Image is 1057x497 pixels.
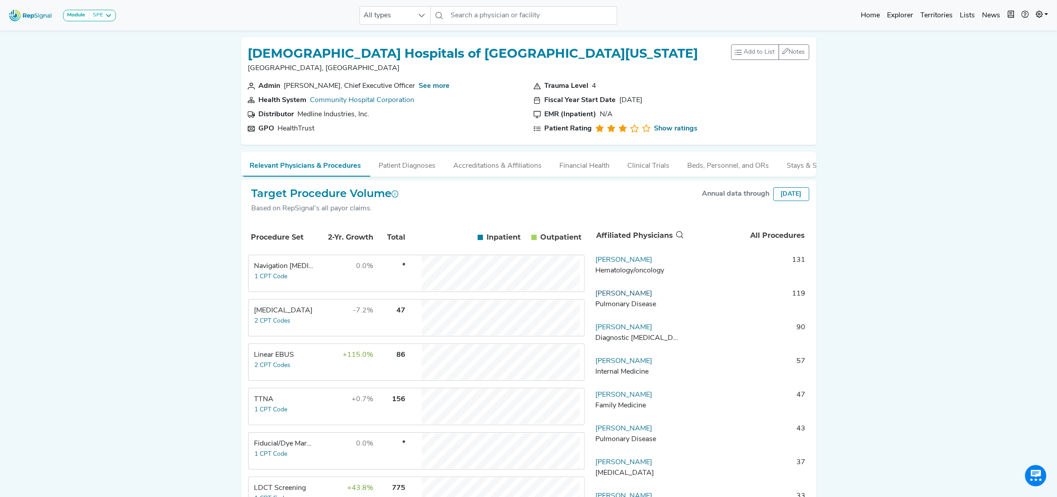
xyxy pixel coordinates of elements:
div: [DATE] [620,95,643,106]
th: Procedure Set [250,222,317,252]
td: 47 [685,390,809,416]
a: [PERSON_NAME] [595,324,652,331]
div: Health System [259,95,307,106]
span: +115.0% [343,351,374,359]
div: Hematology/oncology [595,265,681,276]
span: 86 [397,351,406,359]
div: Navigation Bronchoscopy [254,261,315,272]
button: Clinical Trials [619,152,679,176]
div: Annual data through [702,189,770,199]
div: LDCT Screening [254,483,315,493]
span: 0.0% [356,263,374,270]
td: 90 [685,322,809,349]
a: [PERSON_NAME] [595,459,652,466]
div: Fiscal Year Start Date [545,95,616,106]
button: 2 CPT Codes [254,360,291,371]
button: 1 CPT Code [254,449,288,459]
div: Transbronchial Biopsy [254,305,315,316]
a: Home [857,7,883,24]
button: Intel Book [1004,7,1018,24]
a: [PERSON_NAME] [595,358,652,365]
td: 43 [685,423,809,450]
div: 4 [592,81,597,91]
td: 131 [685,255,809,281]
div: Trauma Level [545,81,589,91]
div: Distributor [259,109,294,120]
button: Financial Health [551,152,619,176]
button: Beds, Personnel, and ORs [679,152,778,176]
button: Stays & Services [778,152,848,176]
td: 57 [685,356,809,383]
th: 2-Yr. Growth [317,222,375,252]
a: [PERSON_NAME] [595,256,652,264]
input: Search a physician or facility [447,6,617,25]
div: Diagnostic Radiology [595,333,681,343]
button: Relevant Physicians & Procedures [241,152,370,177]
button: 2 CPT Codes [254,316,291,326]
span: +43.8% [348,485,374,492]
div: EMR (Inpatient) [545,109,597,120]
span: 775 [392,485,406,492]
div: Justin Doss, Chief Executive Officer [284,81,416,91]
a: Community Hospital Corporation [310,97,415,104]
div: Radiation Oncology [595,468,681,478]
div: [PERSON_NAME], Chief Executive Officer [284,81,416,91]
button: 1 CPT Code [254,272,288,282]
a: [PERSON_NAME] [595,391,652,398]
div: N/A [600,109,613,120]
button: Patient Diagnoses [370,152,445,176]
button: Notes [779,44,809,60]
span: All types [360,7,413,24]
h2: Target Procedure Volume [252,187,399,200]
div: SPE [89,12,103,19]
div: Community Hospital Corporation [310,95,415,106]
div: Fiducial/Dye Marking [254,438,315,449]
span: Inpatient [487,232,521,243]
div: Pulmonary Disease [595,299,681,310]
td: 119 [685,288,809,315]
a: Lists [956,7,978,24]
button: Add to List [731,44,779,60]
div: [DATE] [773,187,809,201]
th: All Procedures [685,221,809,250]
h1: [DEMOGRAPHIC_DATA] Hospitals of [GEOGRAPHIC_DATA][US_STATE] [248,46,698,61]
div: Family Medicine [595,400,681,411]
div: Admin [259,81,281,91]
a: News [978,7,1004,24]
span: Notes [789,49,805,55]
strong: Module [67,12,85,18]
a: Explorer [883,7,917,24]
a: See more [419,83,450,90]
div: GPO [259,123,274,134]
a: [PERSON_NAME] [595,290,652,297]
div: Linear EBUS [254,350,315,360]
span: 47 [397,307,406,314]
span: 156 [392,396,406,403]
div: toolbar [731,44,809,60]
button: ModuleSPE [63,10,116,21]
span: +0.7% [352,396,374,403]
td: 37 [685,457,809,484]
a: Show ratings [654,123,697,134]
div: TTNA [254,394,315,405]
a: Territories [917,7,956,24]
p: [GEOGRAPHIC_DATA], [GEOGRAPHIC_DATA] [248,63,698,74]
div: Medline Industries, Inc. [298,109,370,120]
div: Based on RepSignal's all payor claims. [252,203,399,214]
button: 1 CPT Code [254,405,288,415]
div: Patient Rating [545,123,592,134]
span: 0.0% [356,440,374,447]
button: Accreditations & Affiliations [445,152,551,176]
span: Add to List [744,47,775,57]
span: Outpatient [540,232,582,243]
div: Internal Medicine [595,367,681,377]
div: Pulmonary Disease [595,434,681,445]
div: HealthTrust [278,123,315,134]
th: Affiliated Physicians [592,221,685,250]
th: Total [376,222,407,252]
a: [PERSON_NAME] [595,425,652,432]
span: -7.2% [353,307,374,314]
